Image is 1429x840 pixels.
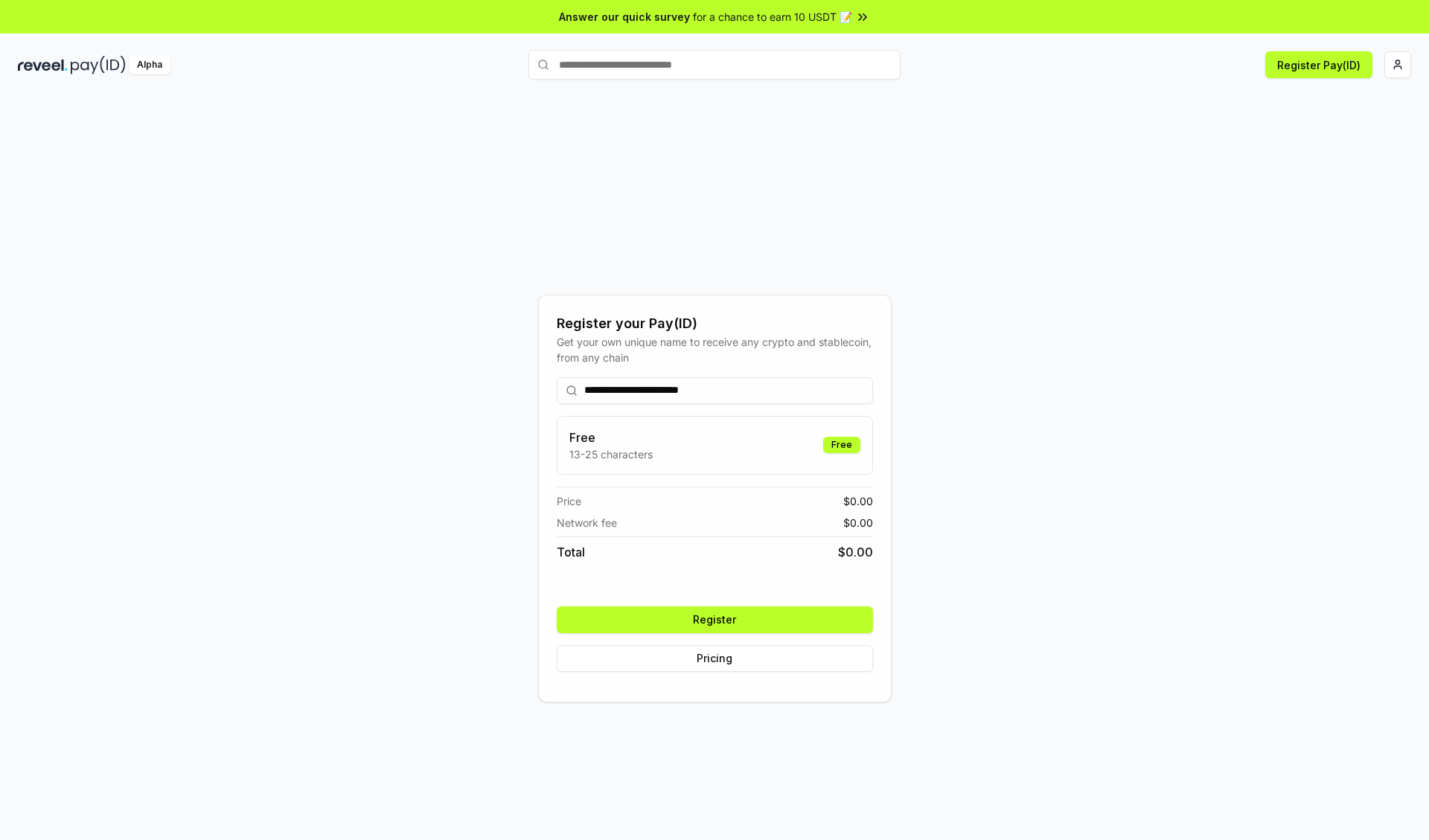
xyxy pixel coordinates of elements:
[557,543,585,561] span: Total
[838,543,873,561] span: $ 0.00
[559,9,690,25] span: Answer our quick survey
[569,429,653,446] h3: Free
[557,515,617,530] span: Network fee
[71,56,126,74] img: pay_id
[1265,51,1372,78] button: Register Pay(ID)
[843,515,873,530] span: $ 0.00
[693,9,852,25] span: for a chance to earn 10 USDT 📝
[557,334,873,365] div: Get your own unique name to receive any crypto and stablecoin, from any chain
[557,606,873,633] button: Register
[129,56,170,74] div: Alpha
[557,645,873,672] button: Pricing
[843,493,873,509] span: $ 0.00
[557,493,581,509] span: Price
[569,446,653,462] p: 13-25 characters
[18,56,68,74] img: reveel_dark
[823,437,860,453] div: Free
[557,313,873,334] div: Register your Pay(ID)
